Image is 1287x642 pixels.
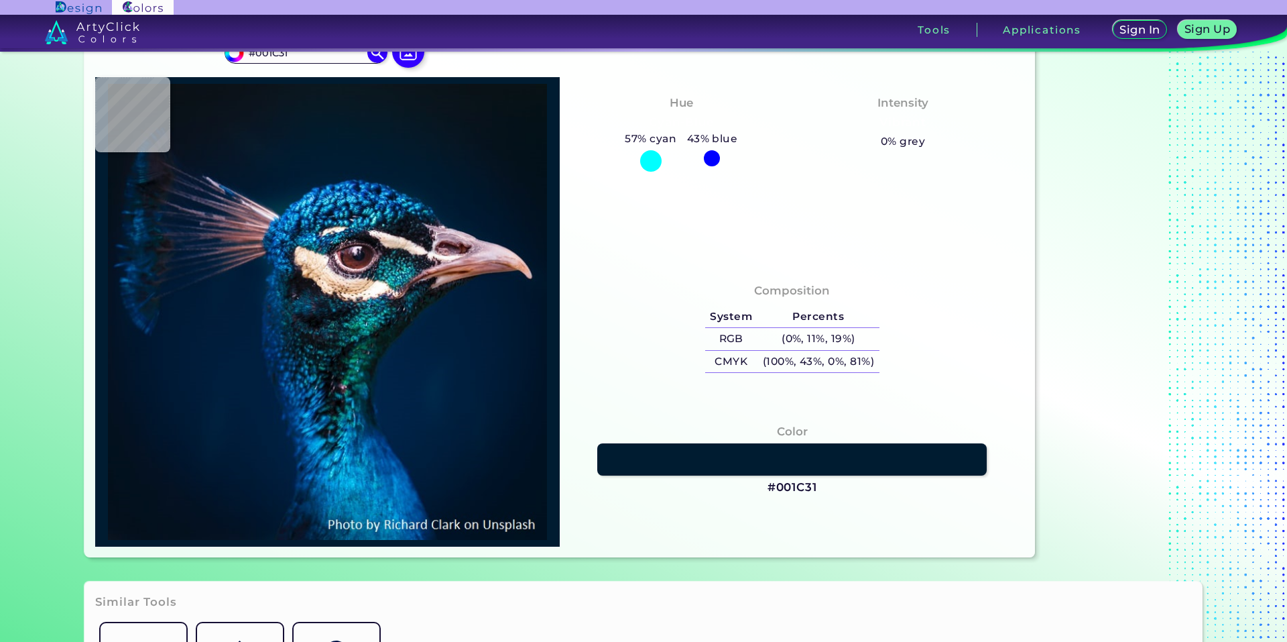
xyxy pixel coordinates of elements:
[877,93,928,113] h4: Intensity
[705,306,757,328] h5: System
[95,594,177,610] h3: Similar Tools
[367,43,387,63] img: icon search
[777,422,808,441] h4: Color
[705,328,757,350] h5: RGB
[643,115,719,131] h3: Cyan-Blue
[392,36,424,68] img: icon picture
[881,133,925,150] h5: 0% grey
[1111,20,1168,40] a: Sign In
[1183,23,1231,35] h5: Sign Up
[1176,20,1238,40] a: Sign Up
[874,115,932,131] h3: Vibrant
[757,306,879,328] h5: Percents
[757,351,879,373] h5: (100%, 43%, 0%, 81%)
[754,281,830,301] h4: Composition
[768,480,817,496] h3: #001C31
[45,20,139,44] img: logo_artyclick_colors_white.svg
[102,84,553,541] img: img_pavlin.jpg
[757,328,879,350] h5: (0%, 11%, 19%)
[1003,25,1081,35] h3: Applications
[243,44,368,62] input: type color..
[682,130,743,148] h5: 43% blue
[56,1,101,14] img: ArtyClick Design logo
[670,93,693,113] h4: Hue
[620,130,682,148] h5: 57% cyan
[918,25,951,35] h3: Tools
[1119,24,1161,36] h5: Sign In
[705,351,757,373] h5: CMYK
